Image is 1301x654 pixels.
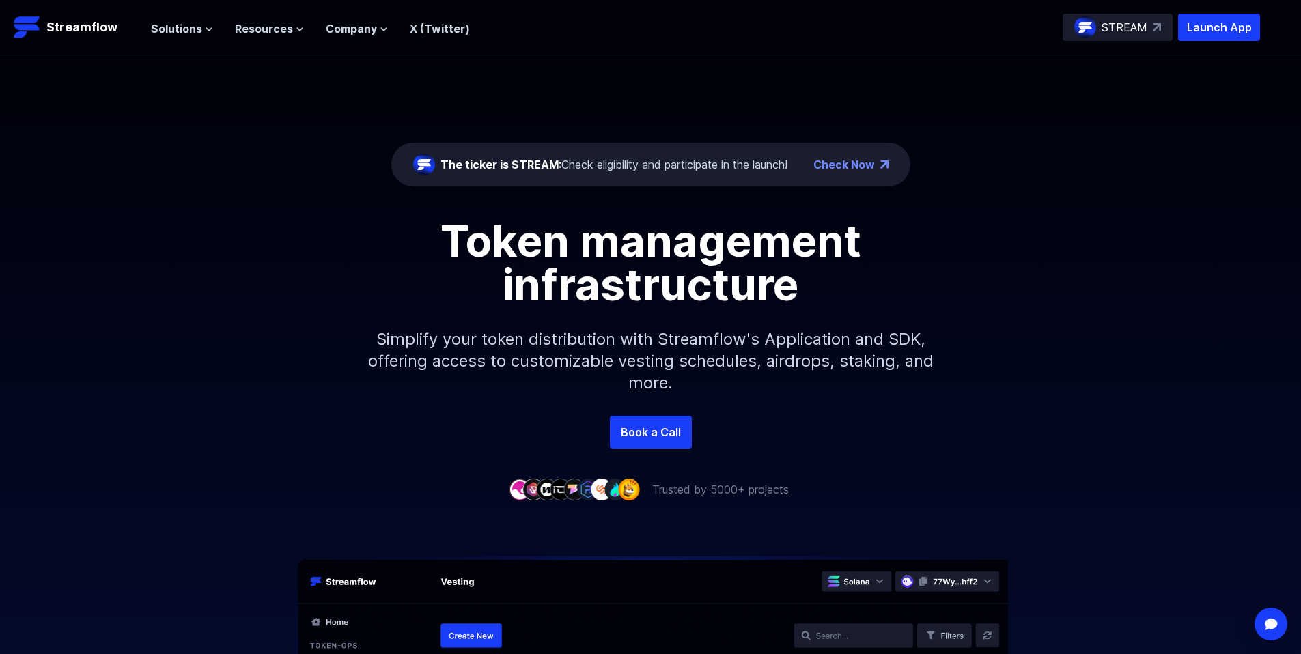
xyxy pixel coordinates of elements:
[1153,23,1161,31] img: top-right-arrow.svg
[344,219,958,307] h1: Token management infrastructure
[880,160,889,169] img: top-right-arrow.png
[1063,14,1173,41] a: STREAM
[413,154,435,175] img: streamflow-logo-circle.png
[1102,19,1147,35] p: STREAM
[652,481,789,498] p: Trusted by 5000+ projects
[440,158,561,171] span: The ticker is STREAM:
[326,20,388,37] button: Company
[440,156,787,173] div: Check eligibility and participate in the launch!
[1255,608,1287,640] div: Open Intercom Messenger
[522,479,544,500] img: company-2
[563,479,585,500] img: company-5
[604,479,626,500] img: company-8
[610,416,692,449] a: Book a Call
[235,20,304,37] button: Resources
[577,479,599,500] img: company-6
[618,479,640,500] img: company-9
[14,14,41,41] img: Streamflow Logo
[813,156,875,173] a: Check Now
[591,479,613,500] img: company-7
[1074,16,1096,38] img: streamflow-logo-circle.png
[151,20,213,37] button: Solutions
[151,20,202,37] span: Solutions
[357,307,945,416] p: Simplify your token distribution with Streamflow's Application and SDK, offering access to custom...
[550,479,572,500] img: company-4
[509,479,531,500] img: company-1
[46,18,117,37] p: Streamflow
[1178,14,1260,41] button: Launch App
[14,14,137,41] a: Streamflow
[536,479,558,500] img: company-3
[410,22,470,35] a: X (Twitter)
[326,20,377,37] span: Company
[235,20,293,37] span: Resources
